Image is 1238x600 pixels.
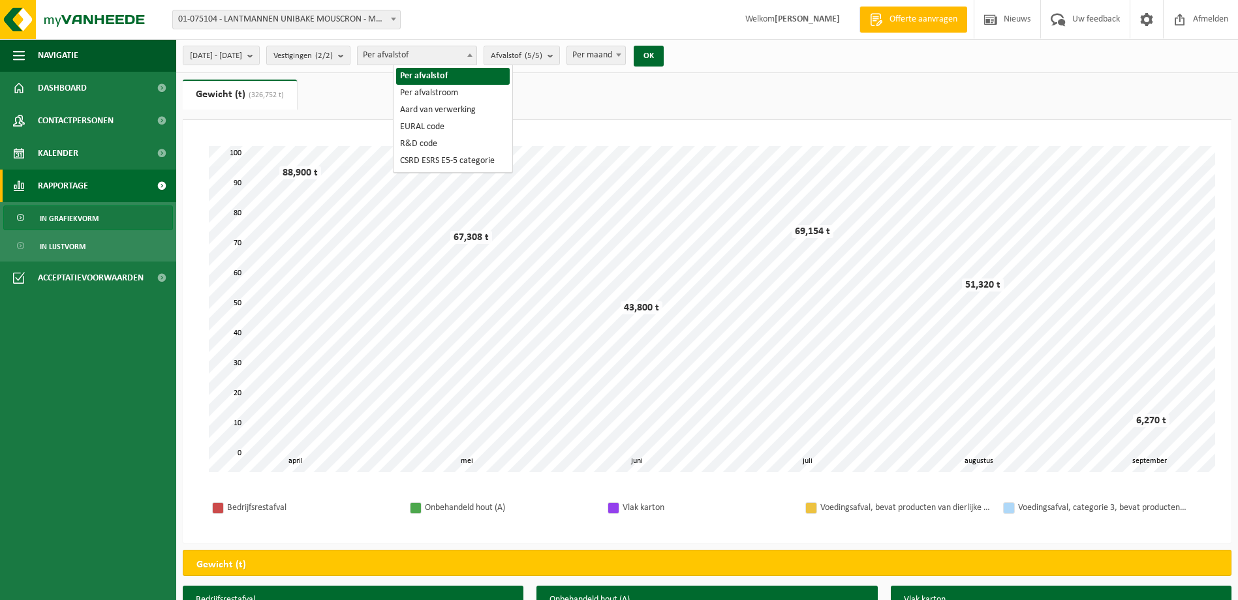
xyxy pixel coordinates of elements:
span: Per afvalstof [358,46,476,65]
div: 88,900 t [279,166,321,179]
button: [DATE] - [DATE] [183,46,260,65]
span: Acceptatievoorwaarden [38,262,144,294]
li: Per afvalstof [396,68,510,85]
strong: [PERSON_NAME] [775,14,840,24]
a: Gewicht (t) [183,80,297,110]
div: 51,320 t [962,278,1004,292]
div: Voedingsafval, bevat producten van dierlijke oorsprong, gemengde verpakking (exclusief glas), cat... [820,500,990,516]
span: In lijstvorm [40,234,85,259]
count: (2/2) [315,52,333,60]
span: Contactpersonen [38,104,114,137]
span: (326,752 t) [245,91,284,99]
span: Per afvalstof [357,46,477,65]
div: 43,800 t [621,301,662,314]
li: CSRD ESRS E5-5 categorie [396,153,510,170]
span: Navigatie [38,39,78,72]
button: OK [634,46,664,67]
span: Dashboard [38,72,87,104]
span: In grafiekvorm [40,206,99,231]
a: Offerte aanvragen [859,7,967,33]
span: Afvalstof [491,46,542,66]
a: In grafiekvorm [3,205,173,230]
span: Rapportage [38,170,88,202]
button: Vestigingen(2/2) [266,46,350,65]
h2: Gewicht (t) [183,550,259,579]
span: Per maand [567,46,625,65]
span: Per maand [566,46,626,65]
span: Vestigingen [273,46,333,66]
li: R&D code [396,136,510,153]
li: Per afvalstroom [396,85,510,102]
span: [DATE] - [DATE] [190,46,242,66]
div: Onbehandeld hout (A) [425,500,595,516]
span: 01-075104 - LANTMANNEN UNIBAKE MOUSCRON - MOUSCRON [173,10,400,29]
span: Offerte aanvragen [886,13,961,26]
div: Bedrijfsrestafval [227,500,397,516]
button: Afvalstof(5/5) [484,46,560,65]
div: 6,270 t [1133,414,1169,427]
a: In lijstvorm [3,233,173,258]
div: Vlak karton [623,500,792,516]
count: (5/5) [525,52,542,60]
div: 67,308 t [450,231,492,244]
span: 01-075104 - LANTMANNEN UNIBAKE MOUSCRON - MOUSCRON [172,10,401,29]
li: EURAL code [396,119,510,136]
div: 69,154 t [792,225,833,238]
div: Voedingsafval, categorie 3, bevat producten van dierlijke oorsprong, kunststof verpakking [1018,500,1188,516]
li: Aard van verwerking [396,102,510,119]
span: Kalender [38,137,78,170]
